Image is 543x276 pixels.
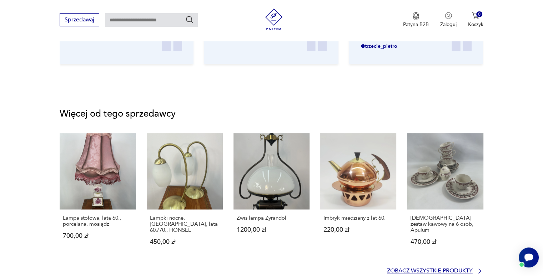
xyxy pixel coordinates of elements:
img: Ikona koszyka [472,12,479,19]
p: [DEMOGRAPHIC_DATA] zestaw kawowy na 6 osób, Apulum [410,215,480,233]
div: 0 [476,11,482,17]
a: Sprzedawaj [60,18,99,23]
img: Patyna - sklep z meblami i dekoracjami vintage [263,9,285,30]
img: Ikona cudzysłowia [452,32,472,51]
p: Lampa stołowa, lata 60., porcelana, mosiądz [63,215,132,227]
p: 220,00 zł [323,227,393,233]
p: 1200,00 zł [237,227,306,233]
p: Lampki nocne, [GEOGRAPHIC_DATA], lata 60./70., HONSEL [150,215,220,233]
button: Patyna B2B [403,12,429,28]
iframe: Smartsupp widget button [519,247,539,267]
img: Ikona cudzysłowia [162,32,182,51]
a: Lampki nocne, kinkiet, lata 60./70., HONSELLampki nocne, [GEOGRAPHIC_DATA], lata 60./70., HONSEL4... [147,133,223,259]
p: 700,00 zł [63,233,132,239]
p: Zaloguj [440,21,457,28]
img: Ikona cudzysłowia [307,32,327,51]
p: Koszyk [468,21,483,28]
button: Sprzedawaj [60,13,99,26]
button: Szukaj [185,15,194,24]
a: Rumuński zestaw kawowy na 6 osób, Apulum[DEMOGRAPHIC_DATA] zestaw kawowy na 6 osób, Apulum470,00 zł [407,133,483,259]
p: Patyna B2B [403,21,429,28]
a: Zwis lampa ŻyrandolZwis lampa Żyrandol1200,00 zł [233,133,310,259]
p: Więcej od tego sprzedawcy [60,109,483,118]
a: Zobacz wszystkie produkty [387,267,483,275]
p: Zwis lampa Żyrandol [237,215,306,221]
img: Ikonka użytkownika [445,12,452,19]
a: Lampa stołowa, lata 60., porcelana, mosiądzLampa stołowa, lata 60., porcelana, mosiądz700,00 zł [60,133,136,259]
button: Zaloguj [440,12,457,28]
a: Ikona medaluPatyna B2B [403,12,429,28]
img: Ikona medalu [412,12,419,20]
p: 450,00 zł [150,239,220,245]
p: Imbryk miedziany z lat 60. [323,215,393,221]
p: Zobacz wszystkie produkty [387,269,473,273]
button: 0Koszyk [468,12,483,28]
p: @trzecie_pietro [361,43,444,50]
p: 470,00 zł [410,239,480,245]
a: Imbryk miedziany z lat 60.Imbryk miedziany z lat 60.220,00 zł [320,133,396,259]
